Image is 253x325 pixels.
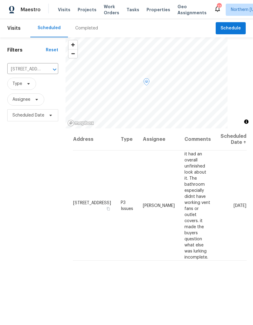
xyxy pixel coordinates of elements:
button: Zoom in [69,40,77,49]
span: Properties [147,7,170,13]
span: [DATE] [234,203,246,208]
th: Scheduled Date ↑ [216,128,247,151]
button: Schedule [216,22,246,35]
span: Toggle attribution [245,118,248,125]
div: Map marker [143,78,150,88]
button: Copy Address [106,206,111,211]
span: Tasks [126,8,139,12]
span: Visits [7,22,21,35]
span: [STREET_ADDRESS] [73,201,111,205]
span: Projects [78,7,96,13]
div: Completed [75,25,98,31]
button: Zoom out [69,49,77,58]
th: Comments [180,128,216,151]
button: Toggle attribution [243,118,250,125]
div: Reset [46,47,58,53]
div: Scheduled [38,25,61,31]
a: Mapbox homepage [67,120,94,127]
span: Geo Assignments [177,4,207,16]
span: Scheduled Date [12,112,44,118]
th: Type [116,128,138,151]
span: Assignee [12,96,30,103]
input: Search for an address... [7,65,41,74]
h1: Filters [7,47,46,53]
span: [PERSON_NAME] [143,203,175,208]
button: Open [50,65,59,74]
th: Address [73,128,116,151]
div: 17 [217,4,221,10]
span: Visits [58,7,70,13]
span: Zoom out [69,49,77,58]
th: Assignee [138,128,180,151]
span: Maestro [21,7,41,13]
span: Work Orders [104,4,119,16]
span: it had an overall unfinished look about it. The bathroom especially didnt have working vent fans ... [184,152,210,259]
span: Type [12,81,22,87]
span: Schedule [221,25,241,32]
span: P3 Issues [121,200,133,211]
canvas: Map [66,37,228,128]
